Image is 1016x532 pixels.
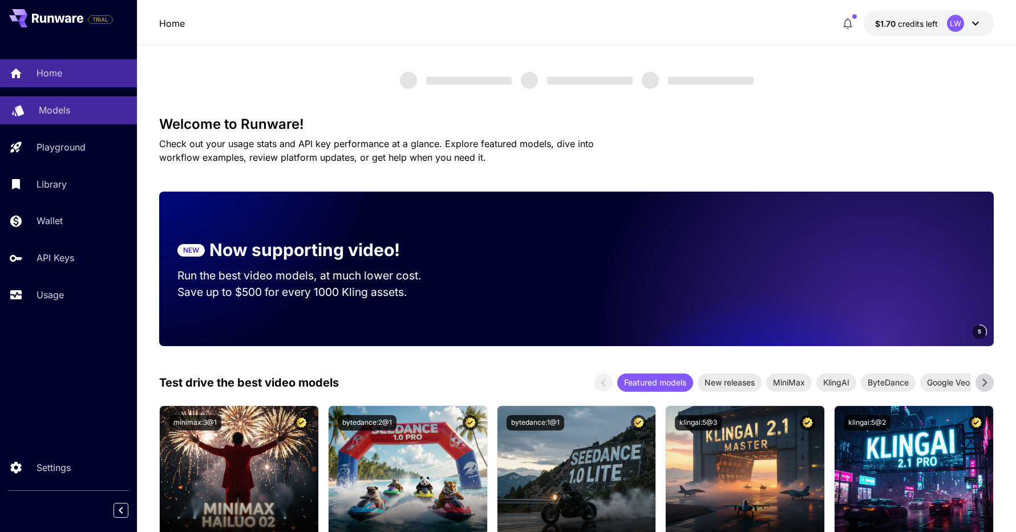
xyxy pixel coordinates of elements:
[507,415,564,431] button: bytedance:1@1
[37,66,62,80] p: Home
[698,376,762,388] span: New releases
[864,10,994,36] button: $1.6956LW
[159,116,994,132] h3: Welcome to Runware!
[159,138,594,163] span: Check out your usage stats and API key performance at a glance. Explore featured models, dive int...
[675,415,722,431] button: klingai:5@3
[88,15,112,24] span: TRIAL
[338,415,396,431] button: bytedance:2@1
[898,19,938,29] span: credits left
[463,415,478,431] button: Certified Model – Vetted for best performance and includes a commercial license.
[177,267,443,284] p: Run the best video models, at much lower cost.
[875,18,938,30] div: $1.6956
[766,373,812,392] div: MiniMax
[698,373,762,392] div: New releases
[159,17,185,30] a: Home
[617,376,693,388] span: Featured models
[177,284,443,300] p: Save up to $500 for every 1000 Kling assets.
[37,288,64,302] p: Usage
[766,376,812,388] span: MiniMax
[209,237,400,263] p: Now supporting video!
[920,373,977,392] div: Google Veo
[920,376,977,388] span: Google Veo
[861,373,916,392] div: ByteDance
[875,19,898,29] span: $1.70
[88,13,113,26] span: Add your payment card to enable full platform functionality.
[37,461,71,474] p: Settings
[37,140,86,154] p: Playground
[617,373,693,392] div: Featured models
[183,245,199,255] p: NEW
[159,374,339,391] p: Test drive the best video models
[37,214,63,228] p: Wallet
[114,503,128,518] button: Collapse sidebar
[844,415,890,431] button: klingai:5@2
[816,373,856,392] div: KlingAI
[969,415,984,431] button: Certified Model – Vetted for best performance and includes a commercial license.
[800,415,815,431] button: Certified Model – Vetted for best performance and includes a commercial license.
[816,376,856,388] span: KlingAI
[37,251,74,265] p: API Keys
[169,415,221,431] button: minimax:3@1
[159,17,185,30] nav: breadcrumb
[631,415,646,431] button: Certified Model – Vetted for best performance and includes a commercial license.
[947,15,964,32] div: LW
[978,327,981,336] span: 5
[122,500,137,521] div: Collapse sidebar
[294,415,309,431] button: Certified Model – Vetted for best performance and includes a commercial license.
[861,376,916,388] span: ByteDance
[39,103,70,117] p: Models
[37,177,67,191] p: Library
